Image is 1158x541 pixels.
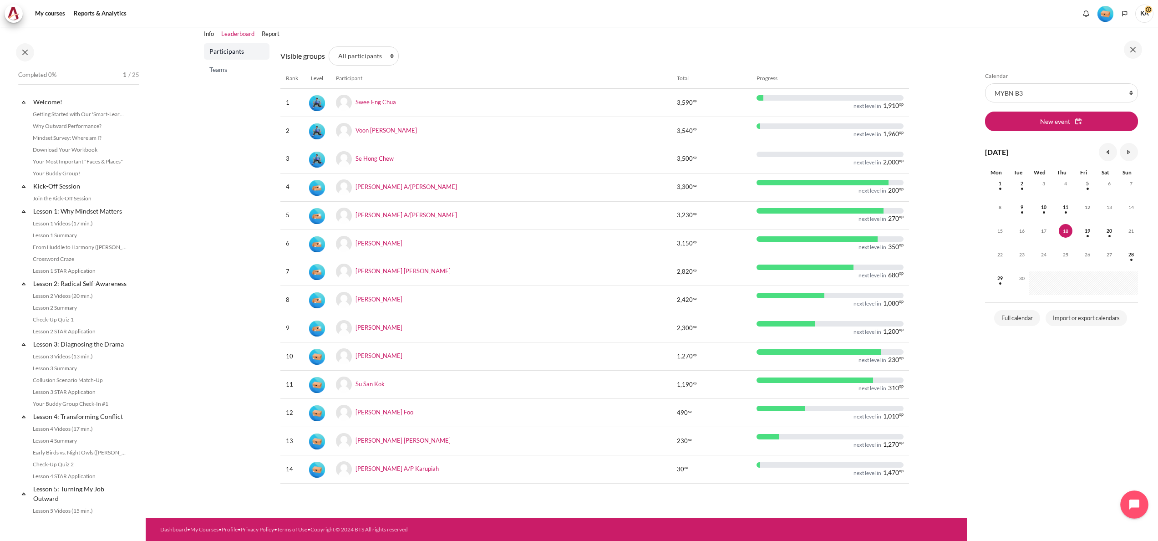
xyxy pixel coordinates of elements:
a: [PERSON_NAME] A/[PERSON_NAME] [356,183,457,190]
img: Level #2 [309,292,325,308]
span: xp [899,385,904,388]
span: 1,910 [883,102,899,109]
div: next level in [853,102,881,110]
img: Level #1 [309,462,325,478]
a: Lesson 2: Radical Self-Awareness [32,277,129,290]
div: next level in [858,357,886,364]
span: xp [899,244,904,246]
span: 14 [1124,200,1138,214]
a: Check-Up Quiz 1 [30,314,129,325]
th: Participant [330,69,671,88]
div: Level #2 [309,207,325,224]
span: xp [899,470,904,472]
a: Your Most Important "Faces & Places" [30,156,129,167]
span: 12 [1081,200,1094,214]
span: xp [693,156,697,158]
span: 30 [1015,271,1029,285]
a: Architeck Architeck [5,5,27,23]
span: 2,420 [677,296,693,305]
span: 4 [1059,177,1072,190]
span: Sat [1102,169,1109,176]
span: 13 [1102,200,1116,214]
span: 7 [1124,177,1138,190]
a: Tuesday, 9 September events [1015,204,1029,210]
a: Copyright © 2024 BTS All rights reserved [310,526,408,533]
a: Lesson 1 Summary [30,230,129,241]
a: [PERSON_NAME] [356,296,402,303]
img: Level #2 [309,180,325,196]
a: Why Outward Performance? [30,121,129,132]
div: next level in [853,159,881,166]
th: Level [304,69,330,88]
img: Level #1 [309,405,325,421]
span: xp [693,128,697,130]
div: Level #2 [309,235,325,252]
span: 1,080 [883,300,899,306]
td: 10 [280,342,304,371]
span: 25 [1059,248,1072,261]
a: Full calendar [994,310,1040,327]
div: Level #2 [309,179,325,196]
span: / 25 [128,71,139,80]
a: Download Your Workbook [30,144,129,155]
span: Wed [1034,169,1046,176]
label: Visible groups [280,51,325,61]
span: xp [899,188,904,190]
span: 1,270 [883,441,899,448]
span: xp [693,269,697,271]
span: 23 [1015,248,1029,261]
a: [PERSON_NAME] [356,324,402,331]
span: 28 [1124,248,1138,261]
div: Level #2 [309,320,325,337]
span: xp [693,297,697,300]
a: [PERSON_NAME] [356,352,402,359]
a: Lesson 4: Transforming Conflict [32,410,129,423]
span: Collapse [19,207,28,216]
button: Languages [1118,7,1132,20]
a: Leaderboard [221,30,254,39]
a: Swee Eng Chua [356,98,396,106]
a: Lesson 3 STAR Application [30,387,129,398]
span: KA [1135,5,1153,23]
a: [PERSON_NAME] A/P Karupiah [356,465,439,472]
span: xp [899,328,904,331]
div: next level in [853,300,881,307]
span: 310 [888,385,899,391]
span: 26 [1081,248,1094,261]
div: Level #1 [309,348,325,365]
div: Level #2 [309,264,325,281]
span: xp [899,131,904,134]
a: Friday, 5 September events [1081,181,1094,186]
th: Total [671,69,752,88]
a: Completed 0% 1 / 25 [18,69,139,94]
span: 2,300 [677,324,693,333]
img: Level #3 [309,123,325,139]
span: 29 [993,271,1007,285]
span: Collapse [19,489,28,498]
span: 2 [1015,177,1029,190]
span: 20 [1102,224,1116,238]
td: 2 [280,117,304,145]
span: 2,820 [677,267,693,276]
a: Welcome! [32,96,129,108]
td: 5 [280,201,304,230]
a: Lesson 3: Diagnosing the Drama [32,338,129,350]
span: Sun [1122,169,1132,176]
a: Sunday, 28 September events [1124,252,1138,257]
a: Your Buddy Group! [30,168,129,179]
span: xp [684,466,688,469]
span: 3,300 [677,183,693,192]
img: Level #1 [309,434,325,449]
span: 9 [1015,200,1029,214]
td: 13 [280,427,304,455]
a: Lesson 3 Summary [30,363,129,374]
span: Collapse [19,340,28,349]
a: Participants [204,43,269,60]
span: 3,590 [677,98,693,107]
span: xp [899,413,904,416]
div: next level in [853,441,881,449]
span: 1 [993,177,1007,190]
div: Level #3 [309,122,325,139]
span: xp [693,100,697,102]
